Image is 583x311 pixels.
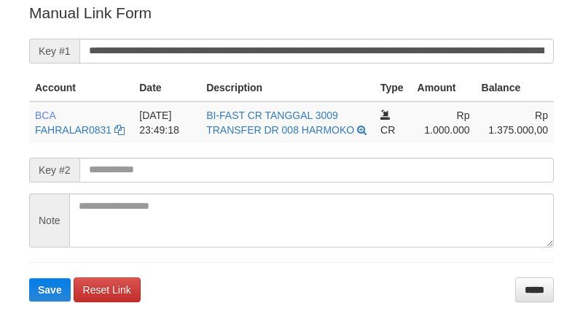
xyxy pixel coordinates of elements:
[133,74,200,101] th: Date
[206,110,354,136] a: BI-FAST CR TANGGAL 3009 TRANSFER DR 008 HARMOKO
[412,101,476,143] td: Rp 1.000.000
[35,124,111,136] a: FAHRALAR0831
[29,2,554,23] p: Manual Link Form
[380,124,395,136] span: CR
[74,277,141,302] a: Reset Link
[29,193,69,247] span: Note
[200,74,375,101] th: Description
[38,284,62,296] span: Save
[29,158,79,183] span: Key #2
[29,74,133,101] th: Account
[29,39,79,64] span: Key #1
[114,124,125,136] a: Copy FAHRALAR0831 to clipboard
[412,74,476,101] th: Amount
[133,101,200,143] td: [DATE] 23:49:18
[35,110,55,121] span: BCA
[29,278,71,302] button: Save
[476,101,554,143] td: Rp 1.375.000,00
[83,284,131,296] span: Reset Link
[375,74,412,101] th: Type
[476,74,554,101] th: Balance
